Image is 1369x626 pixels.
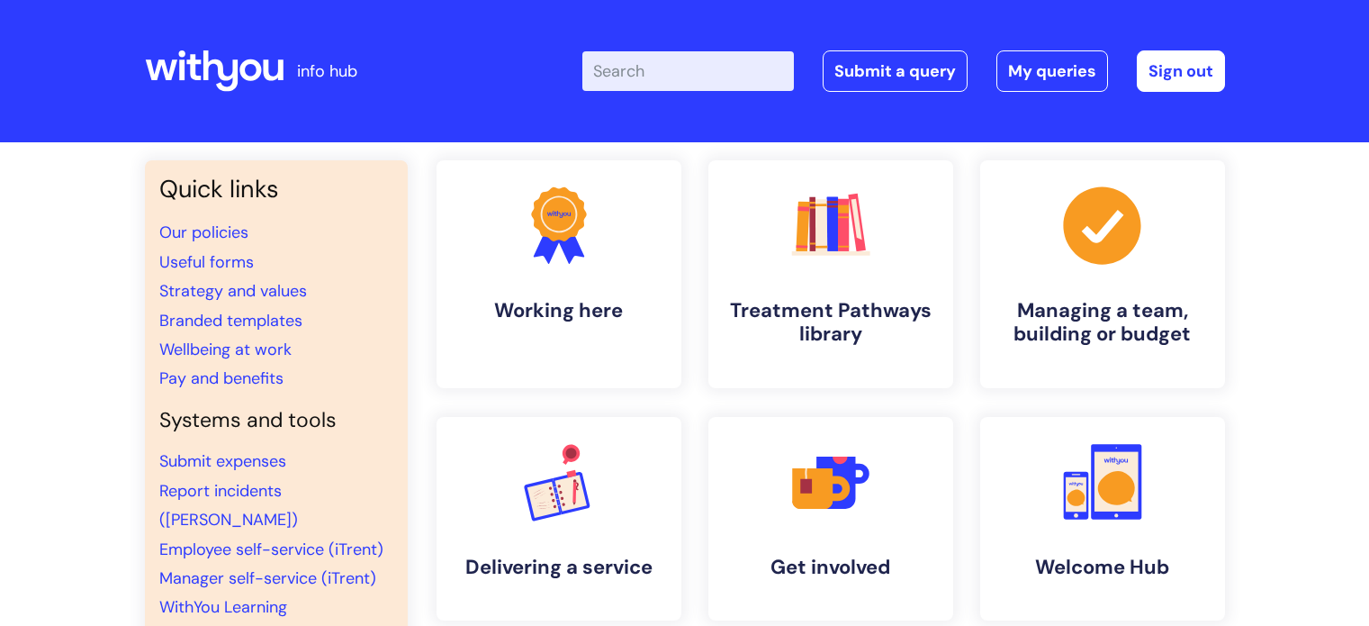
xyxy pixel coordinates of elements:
div: | - [582,50,1225,92]
h4: Managing a team, building or budget [995,299,1211,347]
a: Branded templates [159,310,302,331]
a: Delivering a service [437,417,681,621]
a: WithYou Learning [159,596,287,618]
a: Managing a team, building or budget [980,160,1225,388]
h4: Systems and tools [159,408,393,433]
input: Search [582,51,794,91]
a: Submit expenses [159,450,286,472]
a: Working here [437,160,681,388]
h4: Get involved [723,556,939,579]
a: Get involved [708,417,953,621]
a: Employee self-service (iTrent) [159,539,383,560]
a: Strategy and values [159,280,307,302]
a: Sign out [1137,50,1225,92]
a: Useful forms [159,251,254,273]
a: Wellbeing at work [159,339,292,360]
a: Report incidents ([PERSON_NAME]) [159,480,298,531]
h4: Delivering a service [451,556,667,579]
a: Treatment Pathways library [708,160,953,388]
p: info hub [297,57,357,86]
h4: Treatment Pathways library [723,299,939,347]
h4: Working here [451,299,667,322]
a: Welcome Hub [980,417,1225,621]
a: Manager self-service (iTrent) [159,567,376,589]
h3: Quick links [159,175,393,204]
a: Our policies [159,222,248,243]
a: My queries [996,50,1108,92]
h4: Welcome Hub [995,556,1211,579]
a: Submit a query [823,50,968,92]
a: Pay and benefits [159,367,284,389]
